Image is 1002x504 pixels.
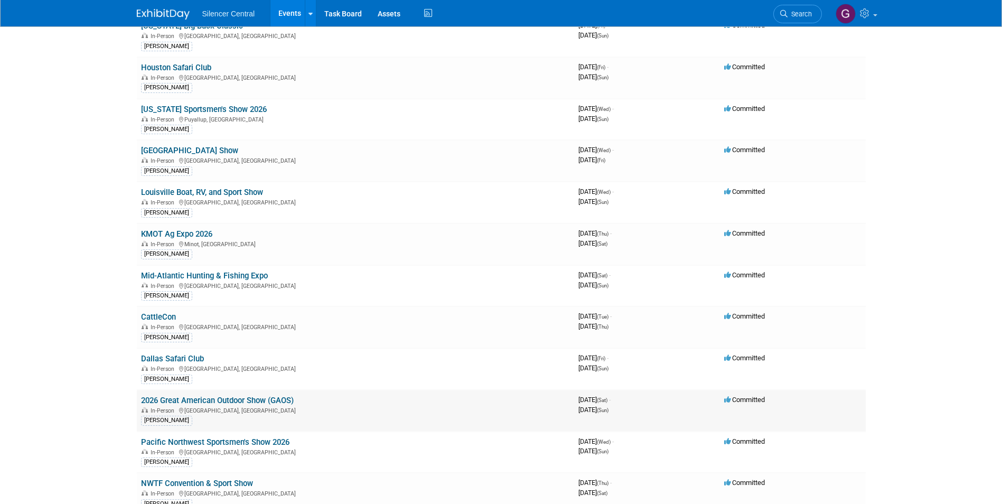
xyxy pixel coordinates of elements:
[724,354,765,362] span: Committed
[612,188,614,195] span: -
[612,146,614,154] span: -
[141,406,570,414] div: [GEOGRAPHIC_DATA], [GEOGRAPHIC_DATA]
[141,31,570,40] div: [GEOGRAPHIC_DATA], [GEOGRAPHIC_DATA]
[151,324,177,331] span: In-Person
[141,458,192,467] div: [PERSON_NAME]
[141,146,238,155] a: [GEOGRAPHIC_DATA] Show
[724,105,765,113] span: Committed
[141,105,267,114] a: [US_STATE] Sportsmen's Show 2026
[141,322,570,331] div: [GEOGRAPHIC_DATA], [GEOGRAPHIC_DATA]
[142,449,148,454] img: In-Person Event
[202,10,255,18] span: Silencer Central
[597,116,608,122] span: (Sun)
[597,64,605,70] span: (Fri)
[141,364,570,372] div: [GEOGRAPHIC_DATA], [GEOGRAPHIC_DATA]
[141,166,192,176] div: [PERSON_NAME]
[151,407,177,414] span: In-Person
[141,437,289,447] a: Pacific Northwest Sportsmen's Show 2026
[597,397,607,403] span: (Sat)
[578,115,608,123] span: [DATE]
[612,437,614,445] span: -
[607,63,608,71] span: -
[578,396,611,404] span: [DATE]
[141,63,211,72] a: Houston Safari Club
[141,115,570,123] div: Puyallup, [GEOGRAPHIC_DATA]
[151,157,177,164] span: In-Person
[151,449,177,456] span: In-Person
[724,146,765,154] span: Committed
[578,239,607,247] span: [DATE]
[141,354,204,363] a: Dallas Safari Club
[141,249,192,259] div: [PERSON_NAME]
[607,354,608,362] span: -
[141,396,294,405] a: 2026 Great American Outdoor Show (GAOS)
[597,314,608,320] span: (Tue)
[141,489,570,497] div: [GEOGRAPHIC_DATA], [GEOGRAPHIC_DATA]
[578,229,612,237] span: [DATE]
[141,239,570,248] div: Minot, [GEOGRAPHIC_DATA]
[142,366,148,371] img: In-Person Event
[578,31,608,39] span: [DATE]
[141,83,192,92] div: [PERSON_NAME]
[141,229,212,239] a: KMOT Ag Expo 2026
[142,283,148,288] img: In-Person Event
[142,490,148,496] img: In-Person Event
[597,199,608,205] span: (Sun)
[151,199,177,206] span: In-Person
[578,364,608,372] span: [DATE]
[597,366,608,371] span: (Sun)
[724,312,765,320] span: Committed
[836,4,856,24] img: Griffin Brown
[151,283,177,290] span: In-Person
[142,324,148,329] img: In-Person Event
[142,157,148,163] img: In-Person Event
[597,439,611,445] span: (Wed)
[578,489,607,497] span: [DATE]
[578,437,614,445] span: [DATE]
[597,490,607,496] span: (Sat)
[141,375,192,384] div: [PERSON_NAME]
[141,416,192,425] div: [PERSON_NAME]
[151,74,177,81] span: In-Person
[142,33,148,38] img: In-Person Event
[142,116,148,122] img: In-Person Event
[578,354,608,362] span: [DATE]
[597,273,607,278] span: (Sat)
[578,271,611,279] span: [DATE]
[151,490,177,497] span: In-Person
[141,125,192,134] div: [PERSON_NAME]
[141,156,570,164] div: [GEOGRAPHIC_DATA], [GEOGRAPHIC_DATA]
[151,33,177,40] span: In-Person
[141,333,192,342] div: [PERSON_NAME]
[612,105,614,113] span: -
[141,281,570,290] div: [GEOGRAPHIC_DATA], [GEOGRAPHIC_DATA]
[597,480,608,486] span: (Thu)
[597,74,608,80] span: (Sun)
[578,322,608,330] span: [DATE]
[142,241,148,246] img: In-Person Event
[141,479,253,488] a: NWTF Convention & Sport Show
[578,188,614,195] span: [DATE]
[141,198,570,206] div: [GEOGRAPHIC_DATA], [GEOGRAPHIC_DATA]
[597,241,607,247] span: (Sat)
[724,396,765,404] span: Committed
[142,199,148,204] img: In-Person Event
[724,271,765,279] span: Committed
[578,198,608,206] span: [DATE]
[609,271,611,279] span: -
[141,291,192,301] div: [PERSON_NAME]
[597,189,611,195] span: (Wed)
[597,449,608,454] span: (Sun)
[578,312,612,320] span: [DATE]
[578,406,608,414] span: [DATE]
[724,229,765,237] span: Committed
[578,73,608,81] span: [DATE]
[610,229,612,237] span: -
[724,437,765,445] span: Committed
[597,356,605,361] span: (Fri)
[578,156,605,164] span: [DATE]
[151,116,177,123] span: In-Person
[773,5,822,23] a: Search
[142,407,148,413] img: In-Person Event
[578,281,608,289] span: [DATE]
